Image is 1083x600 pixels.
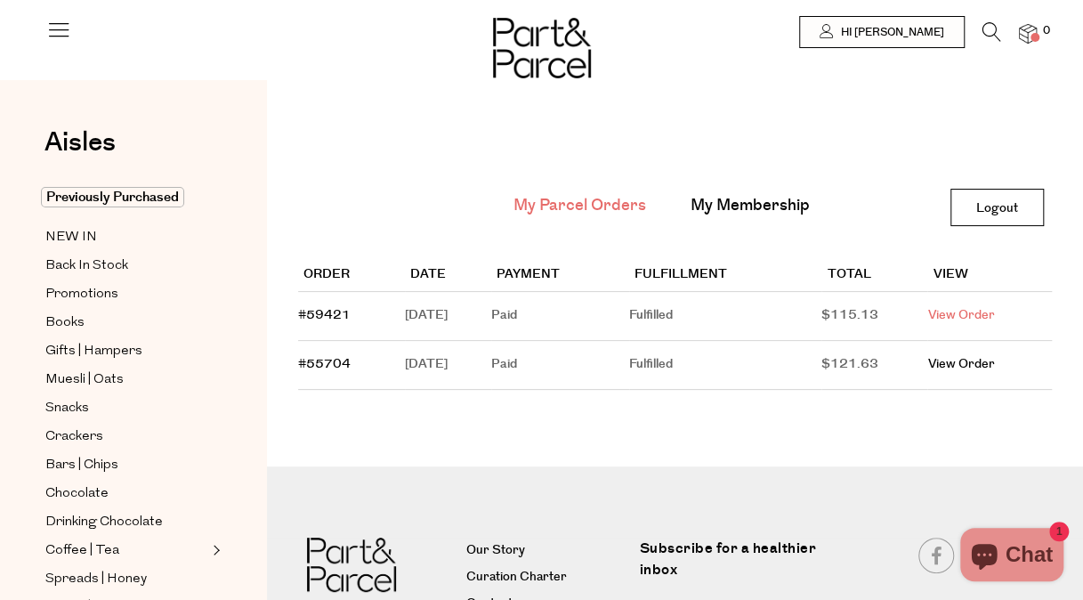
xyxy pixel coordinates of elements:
span: Coffee | Tea [45,540,119,562]
span: Books [45,312,85,334]
span: Snacks [45,398,89,419]
th: View [927,259,1052,292]
td: $121.63 [821,341,927,390]
a: My Membership [691,194,810,217]
a: NEW IN [45,226,207,248]
td: Fulfilled [629,292,821,341]
span: Gifts | Hampers [45,341,142,362]
td: $115.13 [821,292,927,341]
a: Snacks [45,397,207,419]
span: Aisles [44,123,116,162]
span: Drinking Chocolate [45,512,163,533]
a: Hi [PERSON_NAME] [799,16,965,48]
a: #59421 [298,306,351,324]
a: Aisles [44,129,116,174]
span: Crackers [45,426,103,448]
img: Part&Parcel [493,18,591,78]
a: Logout [950,189,1044,226]
span: NEW IN [45,227,97,248]
th: Total [821,259,927,292]
a: Crackers [45,426,207,448]
span: Hi [PERSON_NAME] [836,25,944,40]
th: Order [298,259,405,292]
span: Previously Purchased [41,187,184,207]
td: Fulfilled [629,341,821,390]
th: Date [405,259,491,292]
a: Spreads | Honey [45,568,207,590]
a: Curation Charter [466,567,626,588]
a: View Order [927,306,994,324]
a: Coffee | Tea [45,539,207,562]
td: [DATE] [405,341,491,390]
span: Bars | Chips [45,455,118,476]
a: Chocolate [45,482,207,505]
a: 0 [1019,24,1037,43]
span: Muesli | Oats [45,369,124,391]
a: My Parcel Orders [513,194,646,217]
a: Books [45,312,207,334]
a: Gifts | Hampers [45,340,207,362]
span: Promotions [45,284,118,305]
a: Bars | Chips [45,454,207,476]
td: Paid [491,292,629,341]
button: Expand/Collapse Coffee | Tea [208,539,221,561]
span: 0 [1039,23,1055,39]
inbox-online-store-chat: Shopify online store chat [955,528,1069,586]
td: Paid [491,341,629,390]
td: [DATE] [405,292,491,341]
span: Back In Stock [45,255,128,277]
a: Drinking Chocolate [45,511,207,533]
label: Subscribe for a healthier inbox [639,538,825,594]
th: Payment [491,259,629,292]
img: Part&Parcel [307,538,396,592]
a: View Order [927,355,994,373]
a: #55704 [298,355,351,373]
a: Previously Purchased [45,187,207,208]
a: Promotions [45,283,207,305]
a: Back In Stock [45,255,207,277]
span: Chocolate [45,483,109,505]
th: Fulfillment [629,259,821,292]
a: Muesli | Oats [45,369,207,391]
span: Spreads | Honey [45,569,147,590]
a: Our Story [466,540,626,562]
